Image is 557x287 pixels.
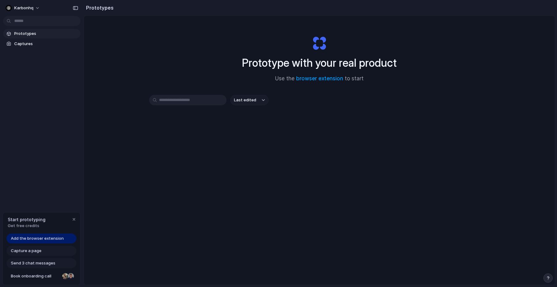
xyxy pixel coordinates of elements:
[230,95,269,105] button: Last edited
[3,29,80,38] a: Prototypes
[3,3,43,13] button: karbonhq
[6,271,76,281] a: Book onboarding call
[62,272,69,280] div: Nicole Kubica
[242,55,397,71] h1: Prototype with your real product
[84,4,114,11] h2: Prototypes
[275,75,364,83] span: Use the to start
[14,31,78,37] span: Prototypes
[11,260,55,266] span: Send 3 chat messages
[296,75,343,82] a: browser extension
[3,39,80,49] a: Captures
[14,41,78,47] span: Captures
[14,5,33,11] span: karbonhq
[234,97,256,103] span: Last edited
[11,235,64,242] span: Add the browser extension
[8,216,45,223] span: Start prototyping
[67,272,75,280] div: Christian Iacullo
[8,223,45,229] span: Get free credits
[11,248,41,254] span: Capture a page
[11,273,60,279] span: Book onboarding call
